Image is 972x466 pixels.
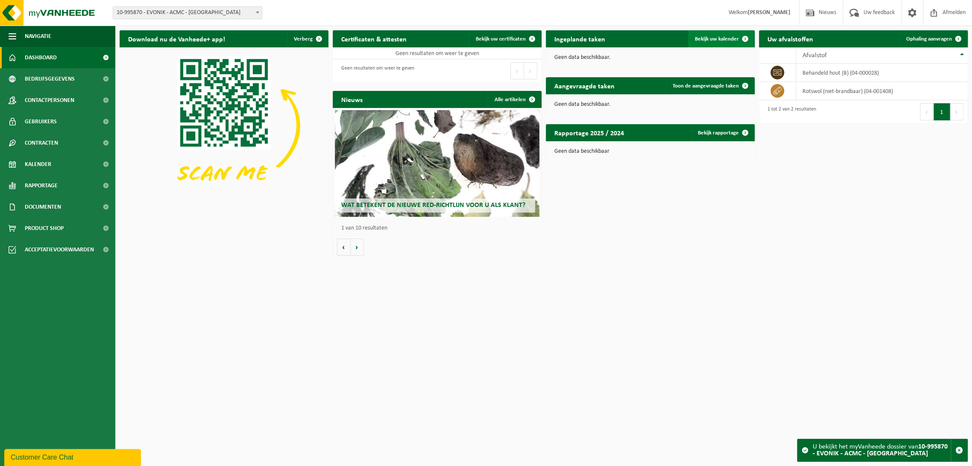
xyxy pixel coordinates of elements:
span: Wat betekent de nieuwe RED-richtlijn voor u als klant? [341,202,525,209]
span: Ophaling aanvragen [906,36,952,42]
p: Geen data beschikbaar [554,149,746,154]
a: Bekijk rapportage [691,124,754,141]
span: Bekijk uw kalender [695,36,739,42]
a: Ophaling aanvragen [899,30,967,47]
h2: Uw afvalstoffen [759,30,822,47]
span: Documenten [25,196,61,218]
span: Navigatie [25,26,51,47]
a: Toon de aangevraagde taken [666,77,754,94]
button: Next [950,103,963,120]
td: rotswol (niet-brandbaar) (04-001408) [796,82,968,100]
a: Wat betekent de nieuwe RED-richtlijn voor u als klant? [335,110,539,217]
img: Download de VHEPlus App [120,47,328,204]
p: Geen data beschikbaar. [554,102,746,108]
button: Verberg [287,30,328,47]
p: 1 van 10 resultaten [341,225,537,231]
strong: 10-995870 - EVONIK - ACMC - [GEOGRAPHIC_DATA] [813,443,948,457]
span: Contracten [25,132,58,154]
span: Afvalstof [802,52,827,59]
div: 1 tot 2 van 2 resultaten [763,102,816,121]
a: Alle artikelen [488,91,541,108]
span: Product Shop [25,218,64,239]
span: Bekijk uw certificaten [476,36,526,42]
button: 1 [934,103,950,120]
span: Toon de aangevraagde taken [673,83,739,89]
span: Dashboard [25,47,57,68]
a: Bekijk uw certificaten [469,30,541,47]
span: 10-995870 - EVONIK - ACMC - ANTWERPEN [113,6,262,19]
span: Contactpersonen [25,90,74,111]
strong: [PERSON_NAME] [748,9,790,16]
td: behandeld hout (B) (04-000028) [796,64,968,82]
iframe: chat widget [4,447,143,466]
span: Verberg [294,36,313,42]
button: Volgende [351,239,364,256]
button: Next [524,62,537,79]
button: Previous [510,62,524,79]
a: Bekijk uw kalender [688,30,754,47]
h2: Rapportage 2025 / 2024 [546,124,632,141]
h2: Ingeplande taken [546,30,614,47]
button: Previous [920,103,934,120]
h2: Download nu de Vanheede+ app! [120,30,234,47]
h2: Certificaten & attesten [333,30,415,47]
button: Vorige [337,239,351,256]
span: Acceptatievoorwaarden [25,239,94,260]
td: Geen resultaten om weer te geven [333,47,542,59]
span: 10-995870 - EVONIK - ACMC - ANTWERPEN [113,7,262,19]
h2: Nieuws [333,91,371,108]
p: Geen data beschikbaar. [554,55,746,61]
h2: Aangevraagde taken [546,77,623,94]
div: Geen resultaten om weer te geven [337,61,414,80]
span: Kalender [25,154,51,175]
span: Gebruikers [25,111,57,132]
span: Rapportage [25,175,58,196]
div: U bekijkt het myVanheede dossier van [813,439,951,461]
span: Bedrijfsgegevens [25,68,75,90]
